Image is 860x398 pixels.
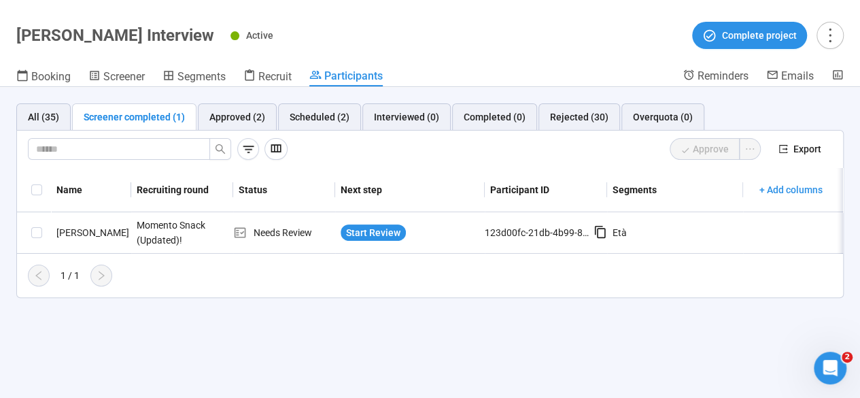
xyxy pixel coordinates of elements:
[51,168,131,212] th: Name
[722,28,797,43] span: Complete project
[246,30,273,41] span: Active
[233,225,335,240] div: Needs Review
[215,144,226,154] span: search
[464,110,526,125] div: Completed (0)
[243,69,292,86] a: Recruit
[766,69,814,85] a: Emails
[233,168,335,212] th: Status
[821,26,839,44] span: more
[84,110,185,125] div: Screener completed (1)
[51,225,131,240] div: [PERSON_NAME]
[28,265,50,286] button: left
[324,69,383,82] span: Participants
[309,69,383,86] a: Participants
[698,69,749,82] span: Reminders
[177,70,226,83] span: Segments
[683,69,749,85] a: Reminders
[793,142,821,156] span: Export
[28,110,59,125] div: All (35)
[485,225,594,240] div: 123d00fc-21db-4b99-89e3-55efc499b9aa
[346,225,400,240] span: Start Review
[61,268,80,283] div: 1 / 1
[781,69,814,82] span: Emails
[607,168,743,212] th: Segments
[759,182,823,197] span: + Add columns
[31,70,71,83] span: Booking
[209,138,231,160] button: search
[692,22,807,49] button: Complete project
[103,70,145,83] span: Screener
[485,168,607,212] th: Participant ID
[842,352,853,363] span: 2
[778,144,788,154] span: export
[16,26,214,45] h1: [PERSON_NAME] Interview
[162,69,226,86] a: Segments
[768,138,832,160] button: exportExport
[335,168,485,212] th: Next step
[290,110,349,125] div: Scheduled (2)
[550,110,608,125] div: Rejected (30)
[814,352,846,384] iframe: Intercom live chat
[209,110,265,125] div: Approved (2)
[374,110,439,125] div: Interviewed (0)
[88,69,145,86] a: Screener
[90,265,112,286] button: right
[96,270,107,281] span: right
[341,225,406,241] button: Start Review
[749,179,833,201] button: + Add columns
[633,110,693,125] div: Overquota (0)
[613,225,627,240] div: Età
[258,70,292,83] span: Recruit
[131,212,233,253] div: Momento Snack (Updated)!
[33,270,44,281] span: left
[16,69,71,86] a: Booking
[131,168,233,212] th: Recruiting round
[816,22,844,49] button: more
